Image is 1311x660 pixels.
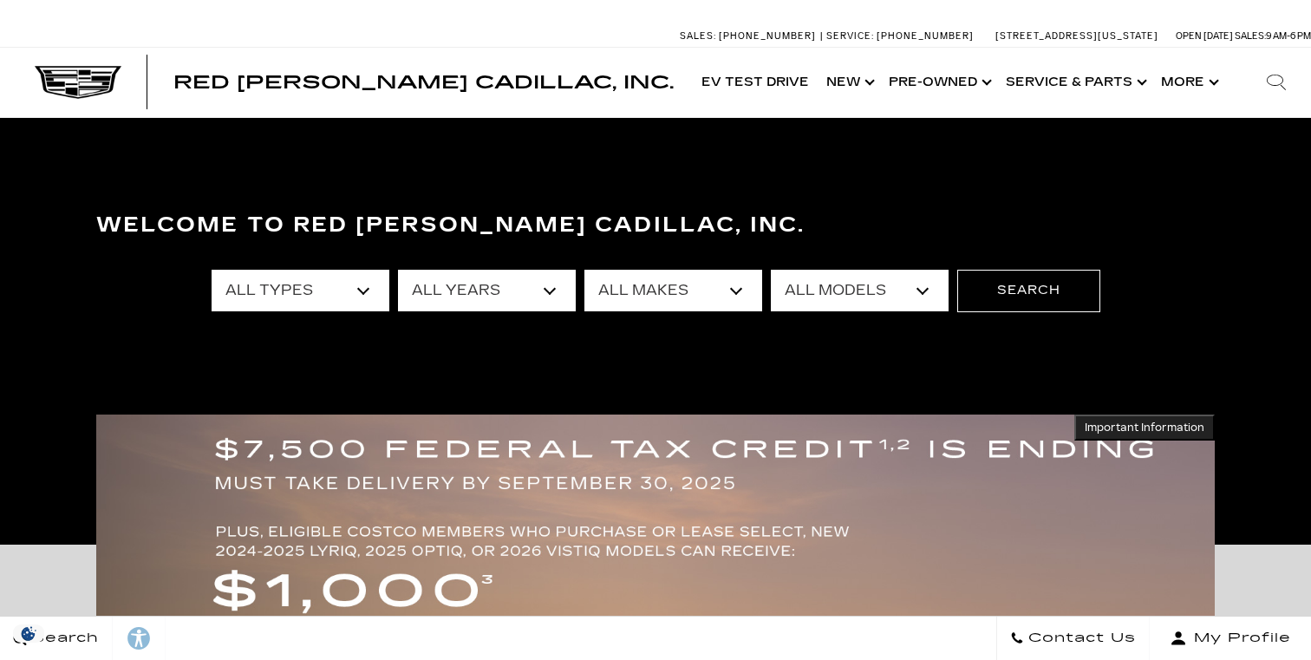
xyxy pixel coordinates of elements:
button: More [1152,48,1224,117]
section: Click to Open Cookie Consent Modal [9,624,49,643]
select: Filter by year [398,270,576,311]
span: Sales: [1235,30,1266,42]
span: Important Information [1085,421,1204,435]
a: Contact Us [996,617,1150,660]
button: Important Information [1074,415,1215,441]
img: Cadillac Dark Logo with Cadillac White Text [35,66,121,99]
span: Red [PERSON_NAME] Cadillac, Inc. [173,72,674,93]
button: Open user profile menu [1150,617,1311,660]
span: Sales: [680,30,716,42]
span: Contact Us [1024,626,1136,650]
select: Filter by type [212,270,389,311]
select: Filter by model [771,270,949,311]
a: Pre-Owned [880,48,997,117]
a: Sales: [PHONE_NUMBER] [680,31,820,41]
select: Filter by make [584,270,762,311]
span: [PHONE_NUMBER] [877,30,974,42]
span: 9 AM-6 PM [1266,30,1311,42]
a: Red [PERSON_NAME] Cadillac, Inc. [173,74,674,91]
button: Search [957,270,1100,311]
span: [PHONE_NUMBER] [719,30,816,42]
span: Open [DATE] [1176,30,1233,42]
a: EV Test Drive [693,48,818,117]
a: Service: [PHONE_NUMBER] [820,31,978,41]
h3: Welcome to Red [PERSON_NAME] Cadillac, Inc. [96,208,1215,243]
span: My Profile [1187,626,1291,650]
span: Service: [826,30,874,42]
a: Service & Parts [997,48,1152,117]
span: Search [27,626,99,650]
img: Opt-Out Icon [9,624,49,643]
a: New [818,48,880,117]
a: [STREET_ADDRESS][US_STATE] [995,30,1158,42]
